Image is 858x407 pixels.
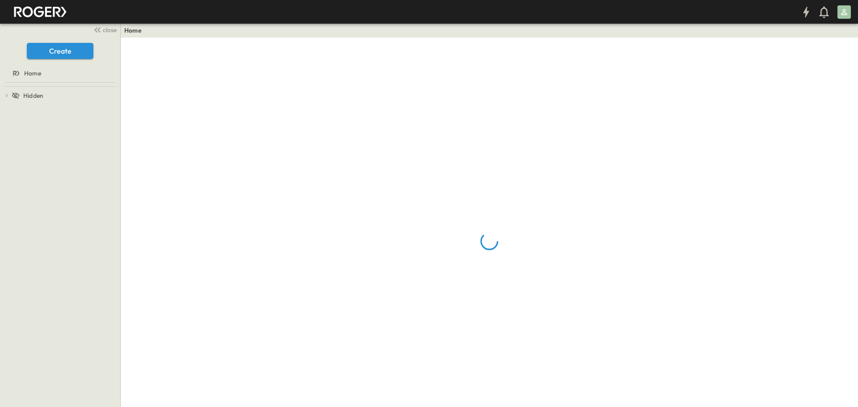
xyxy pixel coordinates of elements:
[124,26,142,35] a: Home
[90,23,118,36] button: close
[103,25,117,34] span: close
[23,91,43,100] span: Hidden
[24,69,41,78] span: Home
[124,26,147,35] nav: breadcrumbs
[27,43,93,59] button: Create
[2,67,117,80] a: Home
